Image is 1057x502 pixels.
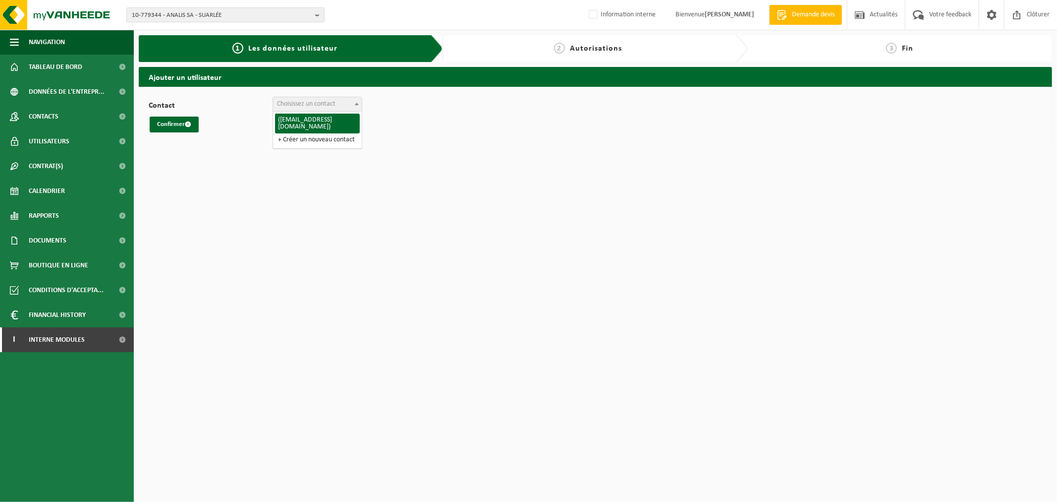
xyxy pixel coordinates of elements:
label: Information interne [587,7,656,22]
h2: Ajouter un utilisateur [139,67,1052,86]
a: Demande devis [769,5,842,25]
span: Données de l'entrepr... [29,79,105,104]
span: 2 [554,43,565,54]
span: Les données utilisateur [248,45,337,53]
button: 10-779344 - ANALIS SA - SUARLÉE [126,7,325,22]
span: Contacts [29,104,58,129]
span: Choisissez un contact [277,100,335,108]
span: 10-779344 - ANALIS SA - SUARLÉE [132,8,311,23]
li: ([EMAIL_ADDRESS][DOMAIN_NAME]) [275,114,360,133]
span: Navigation [29,30,65,55]
span: Contrat(s) [29,154,63,179]
span: Conditions d'accepta... [29,278,104,303]
label: Contact [149,102,273,112]
li: + Créer un nouveau contact [275,133,360,146]
span: Demande devis [789,10,837,20]
span: Documents [29,228,66,253]
span: Interne modules [29,327,85,352]
span: Tableau de bord [29,55,82,79]
span: 3 [886,43,897,54]
span: 1 [232,43,243,54]
span: Boutique en ligne [29,253,88,278]
span: I [10,327,19,352]
button: Confirmer [150,117,199,132]
span: Autorisations [570,45,622,53]
span: Calendrier [29,179,65,203]
span: Financial History [29,303,86,327]
span: Rapports [29,203,59,228]
span: Fin [902,45,913,53]
strong: [PERSON_NAME] [705,11,754,18]
span: Utilisateurs [29,129,69,154]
